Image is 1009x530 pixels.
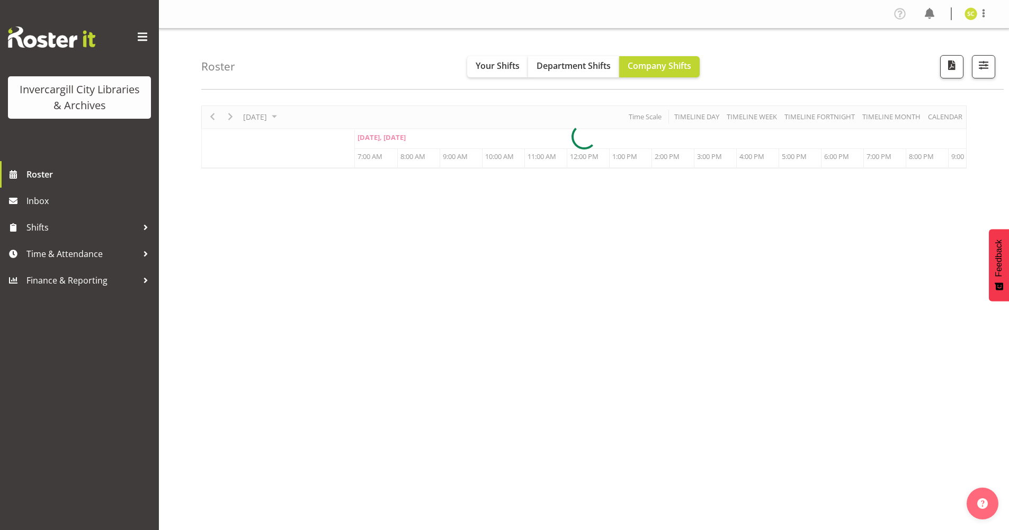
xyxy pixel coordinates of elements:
span: Shifts [26,219,138,235]
button: Company Shifts [619,56,700,77]
button: Download a PDF of the roster for the current day [940,55,963,78]
span: Company Shifts [628,60,691,72]
button: Department Shifts [528,56,619,77]
button: Your Shifts [467,56,528,77]
img: Rosterit website logo [8,26,95,48]
button: Feedback - Show survey [989,229,1009,301]
span: Roster [26,166,154,182]
span: Your Shifts [476,60,520,72]
img: samuel-carter11687.jpg [965,7,977,20]
span: Finance & Reporting [26,272,138,288]
button: Filter Shifts [972,55,995,78]
h4: Roster [201,60,235,73]
img: help-xxl-2.png [977,498,988,509]
span: Department Shifts [537,60,611,72]
span: Feedback [994,240,1004,277]
div: Invercargill City Libraries & Archives [19,82,140,113]
span: Time & Attendance [26,246,138,262]
span: Inbox [26,193,154,209]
